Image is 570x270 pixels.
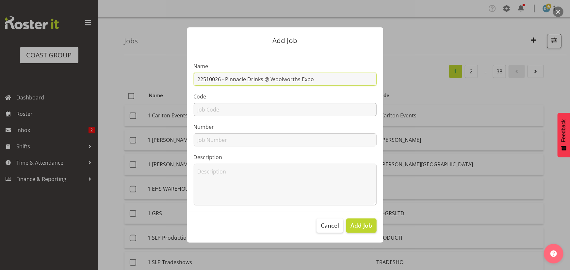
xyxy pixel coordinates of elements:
input: Job Name [194,73,377,86]
span: Cancel [321,221,339,230]
input: Job Code [194,103,377,116]
label: Name [194,62,377,70]
button: Cancel [317,218,343,233]
label: Code [194,93,377,100]
img: help-xxl-2.png [550,250,557,257]
label: Number [194,123,377,131]
p: Add Job [194,37,377,44]
span: Add Job [350,221,372,230]
span: Feedback [561,119,567,142]
button: Add Job [346,218,376,233]
button: Feedback - Show survey [558,113,570,157]
input: Job Number [194,133,377,146]
label: Description [194,153,377,161]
